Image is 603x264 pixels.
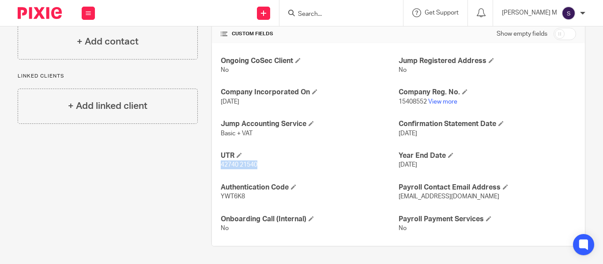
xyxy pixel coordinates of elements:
[399,67,407,73] span: No
[502,8,557,17] p: [PERSON_NAME] M
[399,162,417,168] span: [DATE]
[18,7,62,19] img: Pixie
[399,225,407,231] span: No
[399,119,576,129] h4: Confirmation Statement Date
[221,151,398,160] h4: UTR
[497,30,547,38] label: Show empty fields
[221,88,398,97] h4: Company Incorporated On
[18,73,198,80] p: Linked clients
[399,88,576,97] h4: Company Reg. No.
[399,151,576,160] h4: Year End Date
[68,99,147,113] h4: + Add linked client
[77,35,139,48] h4: + Add contact
[221,30,398,37] h4: CUSTOM FIELDS
[297,11,377,19] input: Search
[221,67,229,73] span: No
[221,119,398,129] h4: Jump Accounting Service
[428,99,457,105] a: View more
[221,99,239,105] span: [DATE]
[562,6,576,20] img: svg%3E
[399,99,427,105] span: 15408552
[221,56,398,66] h4: Ongoing CoSec Client
[399,215,576,224] h4: Payroll Payment Services
[399,130,417,137] span: [DATE]
[221,130,253,137] span: Basic + VAT
[221,183,398,192] h4: Authentication Code
[399,193,499,200] span: [EMAIL_ADDRESS][DOMAIN_NAME]
[425,10,459,16] span: Get Support
[221,225,229,231] span: No
[399,183,576,192] h4: Payroll Contact Email Address
[221,193,245,200] span: YWT6K8
[221,162,257,168] span: 42740 21540
[221,215,398,224] h4: Onboarding Call (Internal)
[399,56,576,66] h4: Jump Registered Address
